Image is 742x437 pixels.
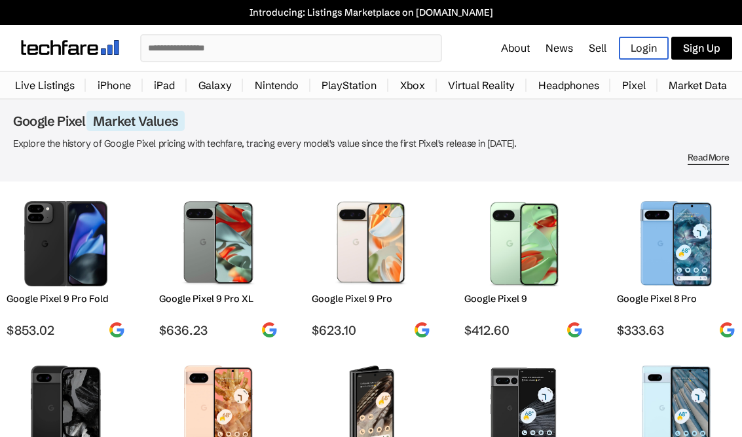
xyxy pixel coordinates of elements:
[305,195,437,338] a: Google Pixel 9 Pro Google Pixel 9 Pro $623.10 google-logo
[7,322,125,338] span: $853.02
[662,72,733,98] a: Market Data
[688,152,729,165] span: Read More
[617,322,735,338] span: $333.63
[7,7,735,18] a: Introducing: Listings Marketplace on [DOMAIN_NAME]
[169,201,268,286] img: Google Pixel 9 Pro XL
[546,41,573,54] a: News
[7,293,125,305] h2: Google Pixel 9 Pro Fold
[610,195,742,338] a: Google Pixel 8 Pro Google Pixel 8 Pro $333.63 google-logo
[474,201,573,286] img: Google Pixel 9
[671,37,732,60] a: Sign Up
[394,72,432,98] a: Xbox
[13,136,729,152] p: Explore the history of Google Pixel pricing with techfare, tracing every model's value since the ...
[86,111,185,131] span: Market Values
[315,72,383,98] a: PlayStation
[153,195,284,338] a: Google Pixel 9 Pro XL Google Pixel 9 Pro XL $636.23 google-logo
[617,293,735,305] h2: Google Pixel 8 Pro
[21,40,119,55] img: techfare logo
[159,322,278,338] span: $636.23
[414,322,430,338] img: google-logo
[627,201,726,286] img: Google Pixel 8 Pro
[566,322,583,338] img: google-logo
[91,72,138,98] a: iPhone
[312,293,430,305] h2: Google Pixel 9 Pro
[109,322,125,338] img: google-logo
[159,293,278,305] h2: Google Pixel 9 Pro XL
[464,293,583,305] h2: Google Pixel 9
[619,37,669,60] a: Login
[501,41,530,54] a: About
[13,152,729,163] div: Read More
[719,322,735,338] img: google-logo
[589,41,606,54] a: Sell
[312,322,430,338] span: $623.10
[441,72,521,98] a: Virtual Reality
[192,72,238,98] a: Galaxy
[464,322,583,338] span: $412.60
[532,72,606,98] a: Headphones
[13,113,729,129] h1: Google Pixel
[147,72,181,98] a: iPad
[248,72,305,98] a: Nintendo
[261,322,278,338] img: google-logo
[616,72,652,98] a: Pixel
[322,201,420,286] img: Google Pixel 9 Pro
[458,195,589,338] a: Google Pixel 9 Google Pixel 9 $412.60 google-logo
[16,201,115,286] img: Google Pixel 9 Pro
[9,72,81,98] a: Live Listings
